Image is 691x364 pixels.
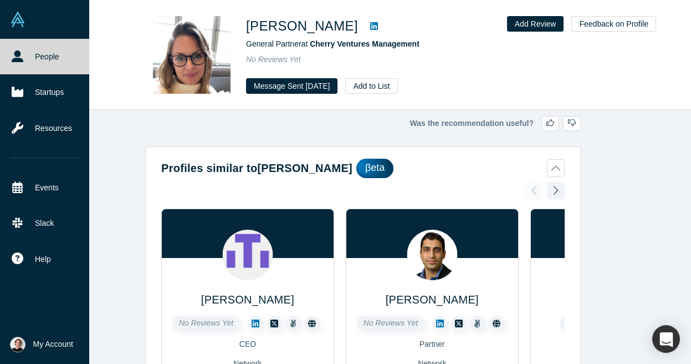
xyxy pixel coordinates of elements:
span: CEO [239,340,256,348]
span: No Reviews Yet [364,318,418,327]
span: General Partner at [246,39,419,48]
button: Add to List [345,78,397,94]
img: Turo Pekari's Account [10,337,25,352]
button: Feedback on Profile [571,16,656,32]
div: Was the recommendation useful? [145,116,581,131]
div: βeta [356,159,393,178]
img: Deepak Sindwani's Profile Image [407,230,457,280]
img: Ed Byrne's Profile Image [222,230,273,280]
span: My Account [33,338,73,350]
button: Message Sent [DATE] [246,78,337,94]
button: My Account [10,337,73,352]
img: Alchemist Vault Logo [10,12,25,27]
span: Partner [419,340,445,348]
span: No Reviews Yet [246,55,301,64]
button: Profiles similar to[PERSON_NAME]βeta [161,159,565,178]
h2: Profiles similar to [PERSON_NAME] [161,160,352,176]
a: Cherry Ventures Management [310,39,419,48]
button: Add Review [507,16,564,32]
span: No Reviews Yet [179,318,234,327]
h1: [PERSON_NAME] [246,16,358,36]
img: Sophia Bendz's Profile Image [153,16,231,94]
a: [PERSON_NAME] [386,294,479,306]
a: [PERSON_NAME] [201,294,294,306]
span: Help [35,254,51,265]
